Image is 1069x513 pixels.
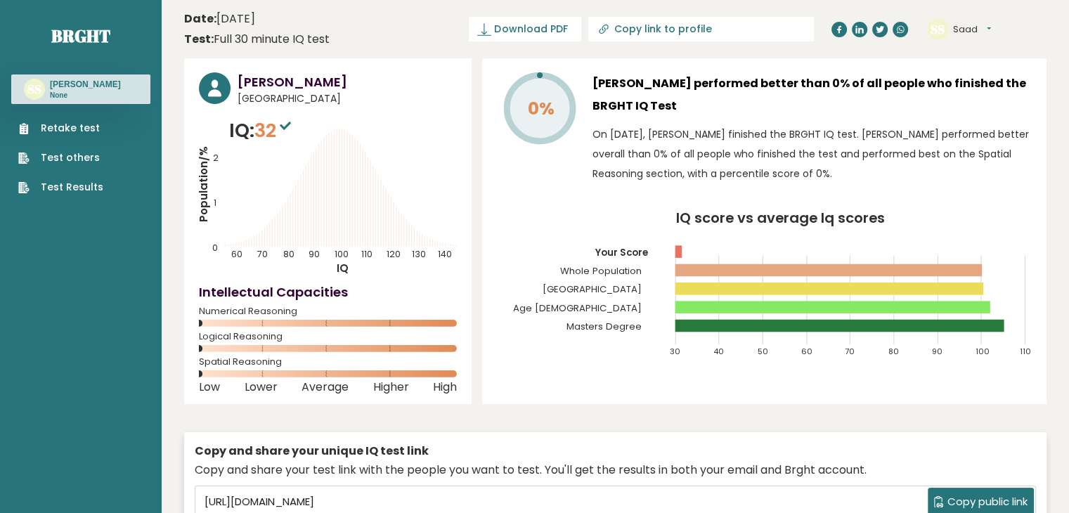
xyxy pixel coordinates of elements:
tspan: 90 [932,346,942,357]
tspan: Age [DEMOGRAPHIC_DATA] [513,301,642,315]
div: Copy and share your test link with the people you want to test. You'll get the results in both yo... [195,462,1036,479]
tspan: 30 [670,346,680,357]
a: Test Results [18,180,103,195]
tspan: 110 [361,248,372,260]
time: [DATE] [184,11,255,27]
a: Brght [51,25,110,47]
tspan: 60 [232,248,243,260]
a: Retake test [18,121,103,136]
tspan: 70 [845,346,855,357]
text: SS [27,81,41,97]
h3: [PERSON_NAME] [50,79,121,90]
div: Copy and share your unique IQ test link [195,443,1036,460]
tspan: 130 [412,248,426,260]
tspan: 120 [387,248,401,260]
tspan: 80 [888,346,899,357]
span: Numerical Reasoning [199,309,457,314]
span: High [433,384,457,390]
a: Test others [18,150,103,165]
tspan: 110 [1020,346,1031,357]
tspan: 90 [309,248,320,260]
tspan: 80 [283,248,294,260]
tspan: Population/% [196,146,211,222]
div: Full 30 minute IQ test [184,31,330,48]
tspan: Your Score [595,246,648,259]
span: Copy public link [947,494,1028,510]
b: Test: [184,31,214,47]
tspan: [GEOGRAPHIC_DATA] [543,283,642,296]
tspan: 0 [212,242,218,254]
span: Download PDF [494,22,567,37]
h4: Intellectual Capacities [199,283,457,301]
span: Lower [245,384,278,390]
span: Logical Reasoning [199,334,457,339]
span: Higher [373,384,409,390]
b: Date: [184,11,216,27]
tspan: Masters Degree [566,320,642,333]
tspan: Whole Population [560,264,642,278]
tspan: 40 [713,346,724,357]
tspan: 60 [801,346,812,357]
button: Saad [953,22,991,37]
h3: [PERSON_NAME] [238,72,457,91]
text: SS [931,20,945,37]
tspan: 0% [528,96,555,121]
tspan: 100 [976,346,990,357]
tspan: 1 [214,197,216,209]
p: None [50,91,121,100]
p: IQ: [229,117,294,145]
p: On [DATE], [PERSON_NAME] finished the BRGHT IQ test. [PERSON_NAME] performed better overall than ... [592,124,1032,183]
span: [GEOGRAPHIC_DATA] [238,91,457,106]
tspan: 50 [758,346,768,357]
tspan: 100 [335,248,349,260]
tspan: IQ score vs average Iq scores [676,208,885,228]
span: Spatial Reasoning [199,359,457,365]
span: Low [199,384,220,390]
h3: [PERSON_NAME] performed better than 0% of all people who finished the BRGHT IQ Test [592,72,1032,117]
tspan: 70 [257,248,268,260]
tspan: 2 [213,152,219,164]
tspan: 140 [438,248,452,260]
a: Download PDF [469,17,581,41]
span: 32 [254,117,294,143]
tspan: IQ [337,261,349,275]
span: Average [302,384,349,390]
